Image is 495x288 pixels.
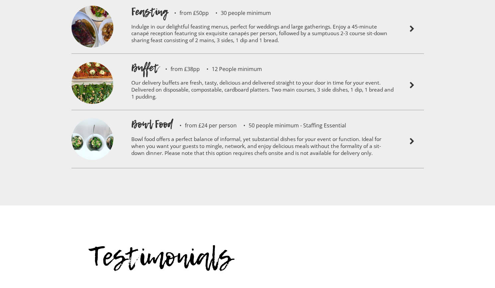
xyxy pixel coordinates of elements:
p: Our delivery buffets are fresh, tasty, delicious and delivered straight to your door in time for ... [131,75,394,107]
p: from £24 per person [173,123,237,128]
p: 50 people minimum - Staffing Essential [237,123,346,128]
p: from £38pp [159,66,200,72]
p: Indulge in our delightful feasting menus, perfect for weddings and large gatherings. Enjoy a 45-m... [131,19,394,50]
p: from £50pp [168,10,209,16]
h1: Bowl Food [131,117,173,131]
h1: Buffet [131,60,159,75]
h1: Feasting [131,4,168,19]
p: 30 people minimum [209,10,271,16]
p: 12 People minimum [200,66,262,72]
p: Bowl food offers a perfect balance of informal, yet substantial dishes for your event or function... [131,131,394,163]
